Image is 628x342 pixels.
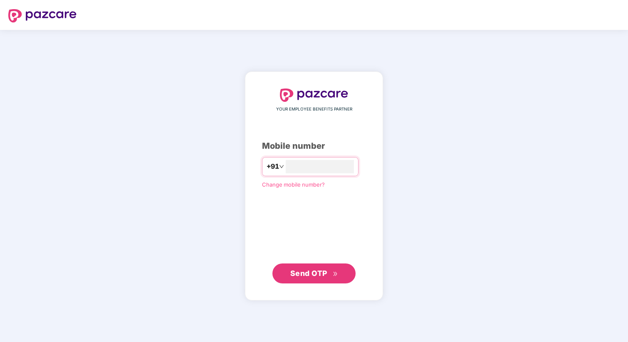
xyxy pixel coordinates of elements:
[279,164,284,169] span: down
[267,161,279,172] span: +91
[262,140,366,153] div: Mobile number
[276,106,352,113] span: YOUR EMPLOYEE BENEFITS PARTNER
[262,181,325,188] a: Change mobile number?
[290,269,327,278] span: Send OTP
[280,89,348,102] img: logo
[272,263,356,283] button: Send OTPdouble-right
[333,271,338,277] span: double-right
[8,9,77,22] img: logo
